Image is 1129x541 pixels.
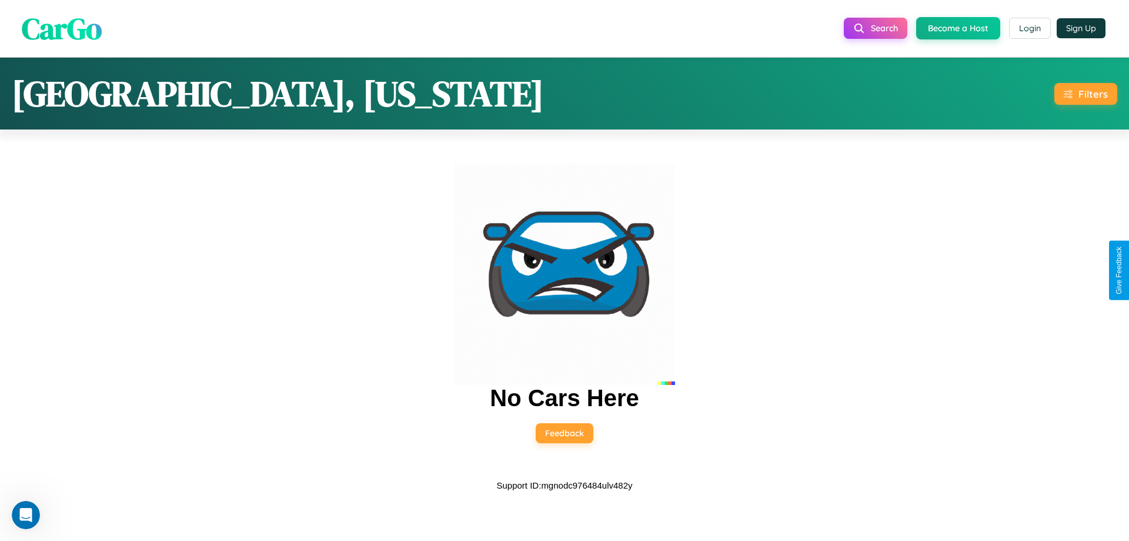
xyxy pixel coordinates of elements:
button: Filters [1054,83,1117,105]
span: CarGo [22,8,102,48]
img: car [454,164,675,385]
button: Login [1009,18,1051,39]
button: Feedback [536,423,593,443]
button: Search [844,18,907,39]
button: Become a Host [916,17,1000,39]
p: Support ID: mgnodc976484ulv482y [497,477,633,493]
span: Search [871,23,898,34]
iframe: Intercom live chat [12,501,40,529]
div: Filters [1078,88,1108,100]
h1: [GEOGRAPHIC_DATA], [US_STATE] [12,69,544,118]
button: Sign Up [1057,18,1105,38]
div: Give Feedback [1115,247,1123,294]
h2: No Cars Here [490,385,639,411]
